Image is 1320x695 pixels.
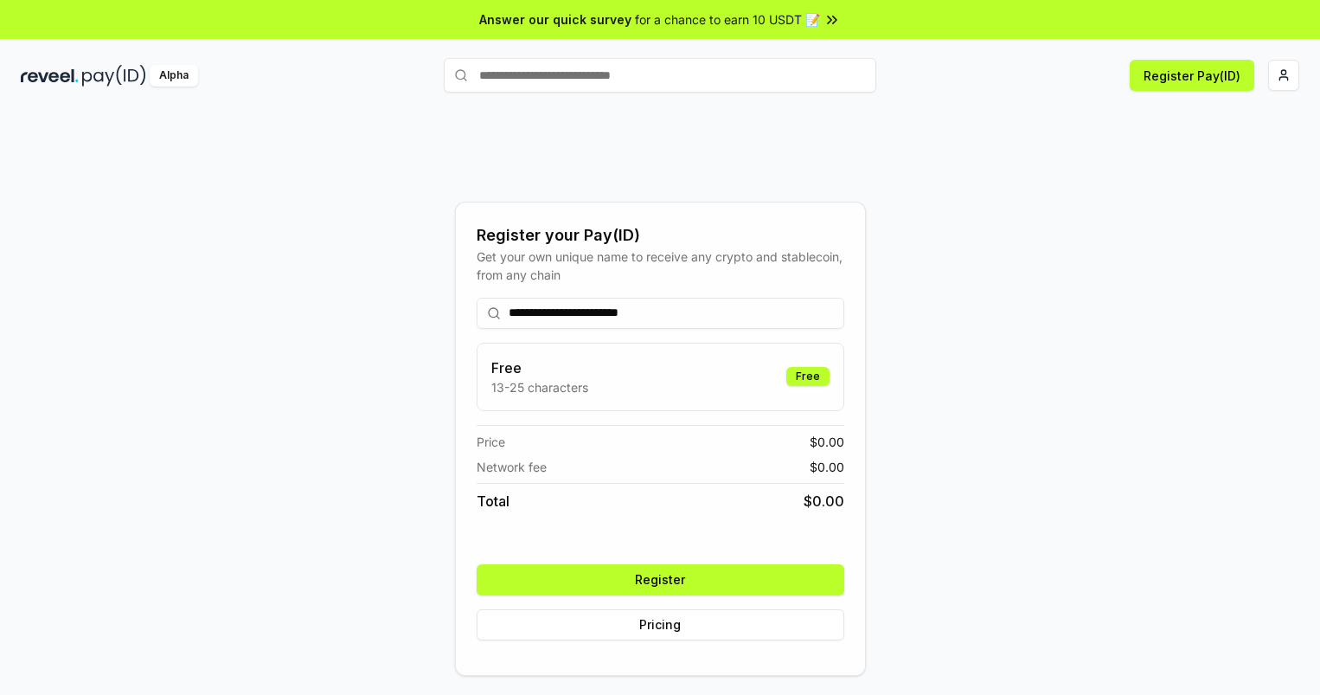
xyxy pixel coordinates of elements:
[477,248,844,284] div: Get your own unique name to receive any crypto and stablecoin, from any chain
[477,223,844,248] div: Register your Pay(ID)
[150,65,198,87] div: Alpha
[477,609,844,640] button: Pricing
[804,491,844,512] span: $ 0.00
[1130,60,1254,91] button: Register Pay(ID)
[810,458,844,476] span: $ 0.00
[477,433,505,451] span: Price
[477,491,509,512] span: Total
[810,433,844,451] span: $ 0.00
[479,10,631,29] span: Answer our quick survey
[491,378,588,396] p: 13-25 characters
[491,357,588,378] h3: Free
[635,10,820,29] span: for a chance to earn 10 USDT 📝
[477,458,547,476] span: Network fee
[21,65,79,87] img: reveel_dark
[82,65,146,87] img: pay_id
[786,367,830,386] div: Free
[477,564,844,595] button: Register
